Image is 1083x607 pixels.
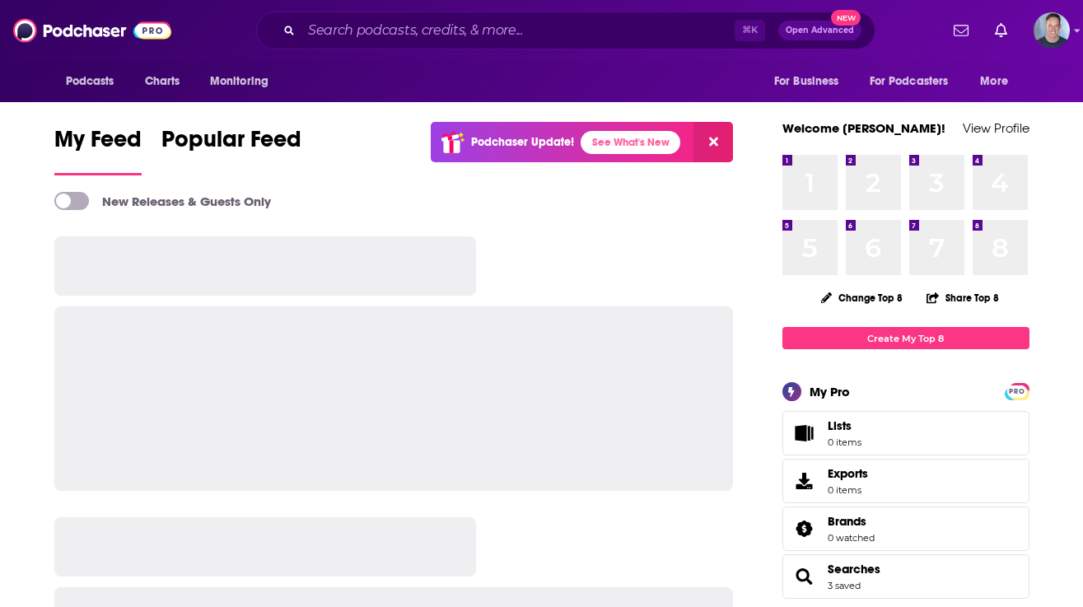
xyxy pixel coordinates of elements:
a: Exports [782,459,1029,503]
button: open menu [859,66,973,97]
span: Charts [145,70,180,93]
button: Show profile menu [1034,12,1070,49]
span: Logged in as ryanjbowling [1034,12,1070,49]
span: For Business [774,70,839,93]
a: Popular Feed [161,125,301,175]
span: Lists [788,422,821,445]
img: User Profile [1034,12,1070,49]
button: Open AdvancedNew [778,21,861,40]
span: Searches [782,554,1029,599]
input: Search podcasts, credits, & more... [301,17,735,44]
a: Show notifications dropdown [947,16,975,44]
a: Lists [782,411,1029,455]
span: For Podcasters [870,70,949,93]
span: 0 items [828,437,861,448]
button: open menu [763,66,860,97]
span: More [980,70,1008,93]
a: My Feed [54,125,142,175]
span: Open Advanced [786,26,854,35]
span: Podcasts [66,70,114,93]
span: ⌘ K [735,20,765,41]
a: View Profile [963,120,1029,136]
span: PRO [1007,385,1027,398]
a: Searches [828,562,880,577]
div: Search podcasts, credits, & more... [256,12,875,49]
span: Lists [828,418,861,433]
span: Monitoring [210,70,268,93]
a: Show notifications dropdown [988,16,1014,44]
a: Create My Top 8 [782,327,1029,349]
a: Brands [828,514,875,529]
button: Share Top 8 [926,282,1000,314]
span: Exports [828,466,868,481]
a: 3 saved [828,580,861,591]
a: New Releases & Guests Only [54,192,271,210]
a: Brands [788,517,821,540]
button: open menu [54,66,136,97]
span: Brands [782,507,1029,551]
span: New [831,10,861,26]
a: Charts [134,66,190,97]
span: 0 items [828,484,868,496]
span: Popular Feed [161,125,301,163]
span: Brands [828,514,866,529]
button: Change Top 8 [811,287,913,308]
button: open menu [198,66,290,97]
a: 0 watched [828,532,875,544]
span: Lists [828,418,852,433]
span: My Feed [54,125,142,163]
div: My Pro [810,384,850,399]
img: Podchaser - Follow, Share and Rate Podcasts [13,15,171,46]
span: Exports [788,469,821,493]
button: open menu [969,66,1029,97]
a: PRO [1007,385,1027,397]
a: See What's New [581,131,680,154]
p: Podchaser Update! [471,135,574,149]
a: Searches [788,565,821,588]
a: Welcome [PERSON_NAME]! [782,120,945,136]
